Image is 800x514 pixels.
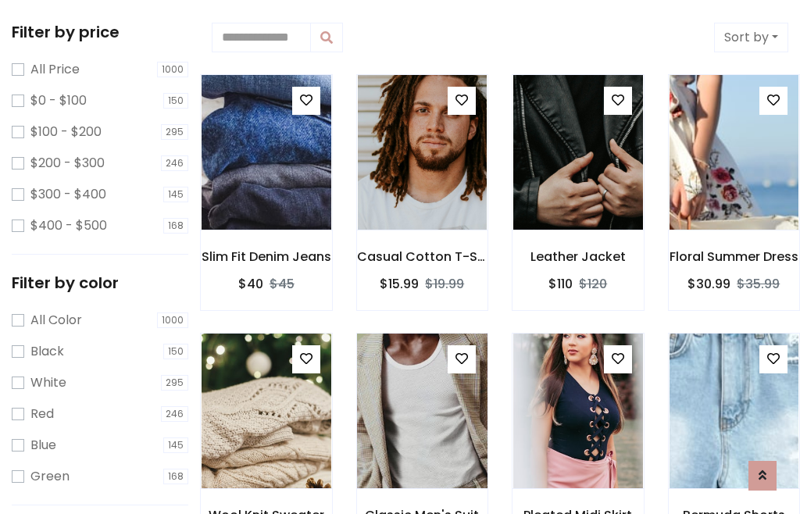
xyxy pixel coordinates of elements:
del: $120 [579,275,607,293]
label: $300 - $400 [30,185,106,204]
h5: Filter by price [12,23,188,41]
span: 145 [163,437,188,453]
span: 246 [161,406,188,422]
h6: Floral Summer Dress [669,249,800,264]
del: $19.99 [425,275,464,293]
label: Red [30,405,54,423]
label: $100 - $200 [30,123,102,141]
h6: Slim Fit Denim Jeans [201,249,332,264]
del: $45 [270,275,295,293]
span: 1000 [157,62,188,77]
span: 295 [161,375,188,391]
label: Green [30,467,70,486]
del: $35.99 [737,275,780,293]
span: 168 [163,218,188,234]
span: 150 [163,93,188,109]
h6: Casual Cotton T-Shirt [357,249,488,264]
h6: $40 [238,277,263,291]
label: White [30,373,66,392]
h6: $30.99 [687,277,730,291]
span: 295 [161,124,188,140]
label: Black [30,342,64,361]
span: 168 [163,469,188,484]
span: 150 [163,344,188,359]
label: $0 - $100 [30,91,87,110]
label: Blue [30,436,56,455]
h6: $110 [548,277,573,291]
h6: $15.99 [380,277,419,291]
button: Sort by [714,23,788,52]
span: 1000 [157,312,188,328]
label: All Price [30,60,80,79]
h5: Filter by color [12,273,188,292]
span: 145 [163,187,188,202]
label: $400 - $500 [30,216,107,235]
h6: Leather Jacket [512,249,644,264]
span: 246 [161,155,188,171]
label: All Color [30,311,82,330]
label: $200 - $300 [30,154,105,173]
